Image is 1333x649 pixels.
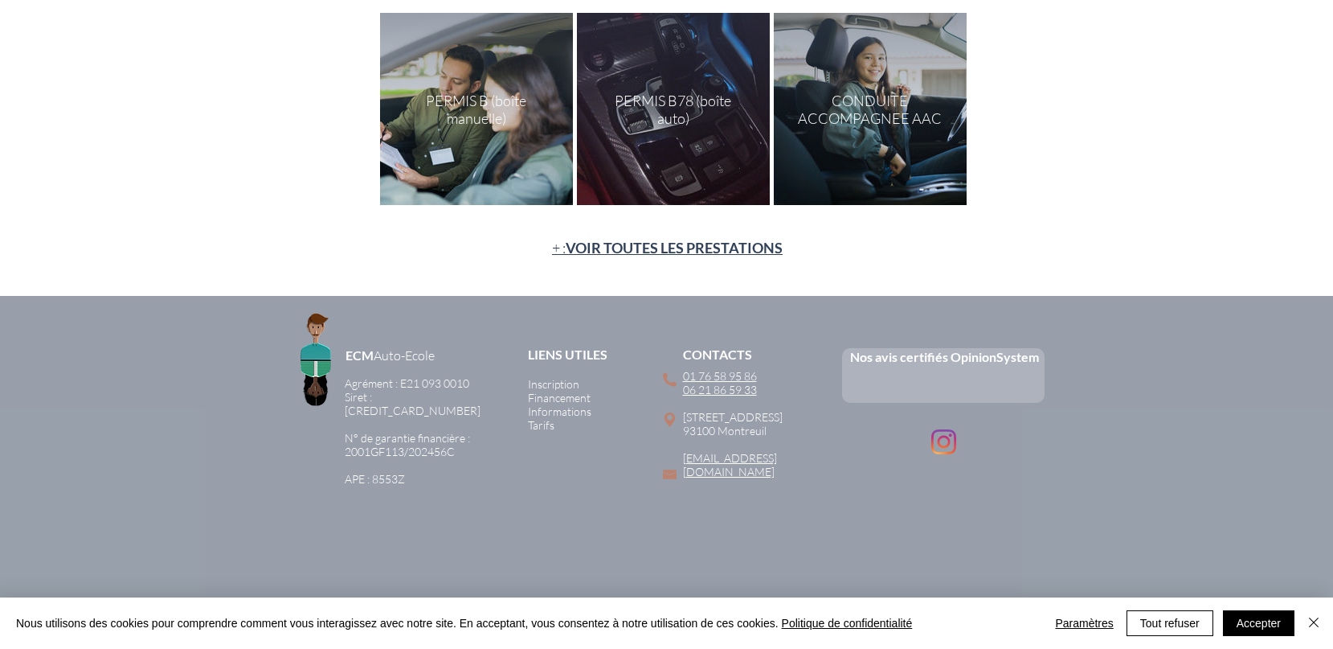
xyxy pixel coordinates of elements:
[528,377,579,391] a: Inscription
[528,405,591,418] a: Informations
[277,303,354,412] img: Logo ECM en-tête.png
[346,347,374,363] a: ECM
[1257,573,1333,649] iframe: Wix Chat
[683,383,757,396] a: 06 21 86 59 33
[850,349,1039,364] a: Nos avis certifiés OpinionSystem
[528,418,554,432] a: Tarifs
[552,239,783,257] span: + :
[872,367,1019,403] iframe: Embedded Content
[683,451,777,479] a: [EMAIL_ADDRESS][DOMAIN_NAME]
[931,429,956,454] ul: Barre de réseaux sociaux
[345,376,480,486] a: Agrément : E21 093 0010Siret : [CREDIT_CARD_NUMBER]​N° de garantie financière :2001GF113/202456C ...
[683,347,752,362] span: CONTACTS
[683,410,783,424] span: [STREET_ADDRESS]
[16,616,912,631] span: Nous utilisons des cookies pour comprendre comment vous interagissez avec notre site. En acceptan...
[374,347,435,364] span: Auto-Ecole
[1304,610,1323,636] button: Fermer
[1223,610,1294,636] button: Accepter
[782,617,913,630] a: Politique de confidentialité
[1127,610,1213,636] button: Tout refuser
[566,239,783,257] span: VOIR TOUTES LES PRESTATIONS
[528,391,591,405] a: Financement
[683,424,767,437] span: 93100 Montreuil
[528,347,607,362] span: LIENS UTILES
[552,239,783,257] a: + :VOIR TOUTES LES PRESTATIONS
[683,369,757,383] a: 01 76 58 95 86
[931,429,956,454] img: Instagram ECM Auto-Ecole
[1055,611,1113,635] span: Paramètres
[1304,613,1323,632] img: Fermer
